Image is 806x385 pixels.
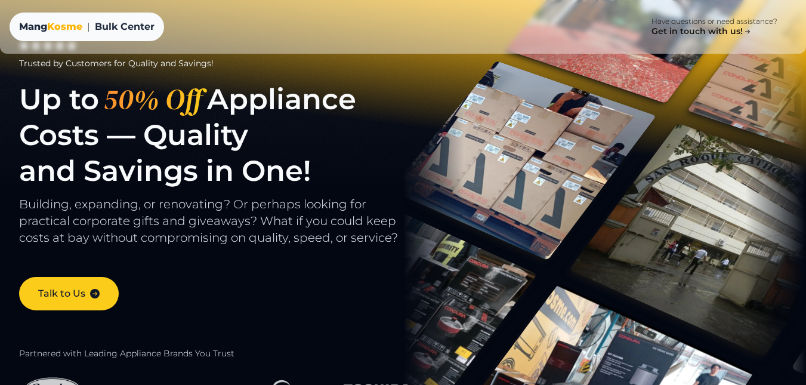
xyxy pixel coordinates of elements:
div: Mang [19,20,82,34]
span: 50% Off [99,81,207,117]
div: Trusted by Customers for Quality and Savings! [19,57,429,69]
a: Talk to Us [19,277,119,310]
span: Bulk Center [95,20,155,34]
span: Kosme [47,21,82,32]
a: Have questions or need assistance? Get in touch with us! [632,10,796,44]
h1: Up to Appliance Costs — Quality and Savings in One! [19,81,429,189]
h4: Get in touch with us! [651,26,752,37]
a: MangKosme [19,20,82,34]
span: | [87,20,90,34]
p: Building, expanding, or renovating? Or perhaps looking for practical corporate gifts and giveaway... [19,196,429,258]
p: Have questions or need assistance? [651,17,777,26]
